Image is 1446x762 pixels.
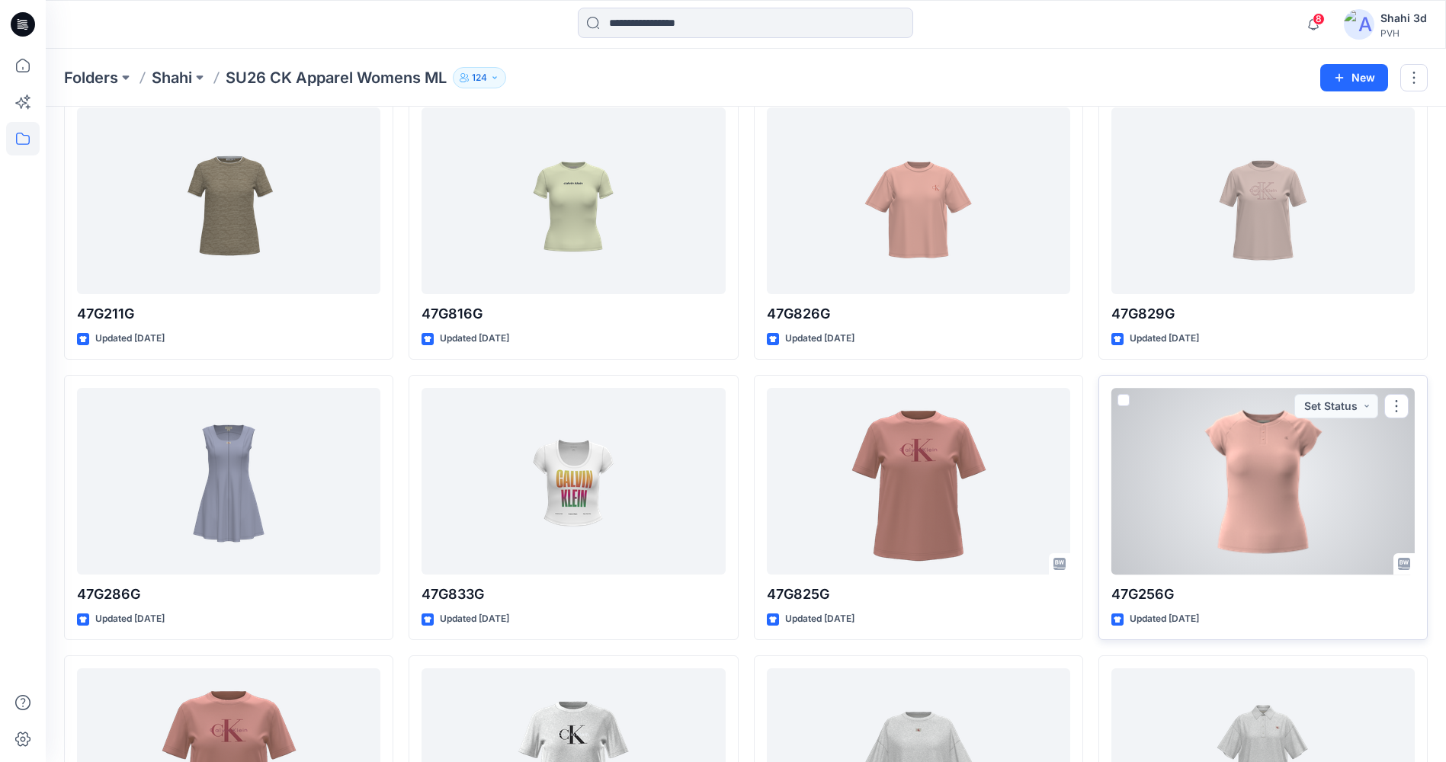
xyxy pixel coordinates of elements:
a: 47G256G [1111,388,1415,575]
p: SU26 CK Apparel Womens ML [226,67,447,88]
p: Updated [DATE] [95,611,165,627]
button: 124 [453,67,506,88]
a: 47G829G [1111,107,1415,294]
a: Shahi [152,67,192,88]
a: 47G211G [77,107,380,294]
p: 47G816G [422,303,725,325]
a: 47G286G [77,388,380,575]
a: 47G816G [422,107,725,294]
div: PVH [1380,27,1427,39]
p: 47G829G [1111,303,1415,325]
p: Updated [DATE] [440,331,509,347]
div: Shahi 3d [1380,9,1427,27]
a: 47G826G [767,107,1070,294]
p: 47G256G [1111,584,1415,605]
p: 124 [472,69,487,86]
p: 47G825G [767,584,1070,605]
p: 47G826G [767,303,1070,325]
p: Updated [DATE] [95,331,165,347]
p: Updated [DATE] [440,611,509,627]
p: Updated [DATE] [1130,611,1199,627]
button: New [1320,64,1388,91]
p: 47G286G [77,584,380,605]
span: 8 [1313,13,1325,25]
a: 47G825G [767,388,1070,575]
img: avatar [1344,9,1374,40]
p: Updated [DATE] [785,331,854,347]
p: 47G211G [77,303,380,325]
p: Updated [DATE] [785,611,854,627]
a: Folders [64,67,118,88]
p: Updated [DATE] [1130,331,1199,347]
p: 47G833G [422,584,725,605]
a: 47G833G [422,388,725,575]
